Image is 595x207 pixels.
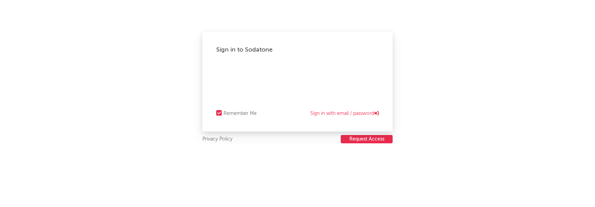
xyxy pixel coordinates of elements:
[341,135,393,144] a: Request Access
[341,135,393,143] button: Request Access
[310,109,379,118] a: Sign in with email / password
[223,109,257,118] div: Remember Me
[202,135,232,144] a: Privacy Policy
[216,46,379,54] div: Sign in to Sodatone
